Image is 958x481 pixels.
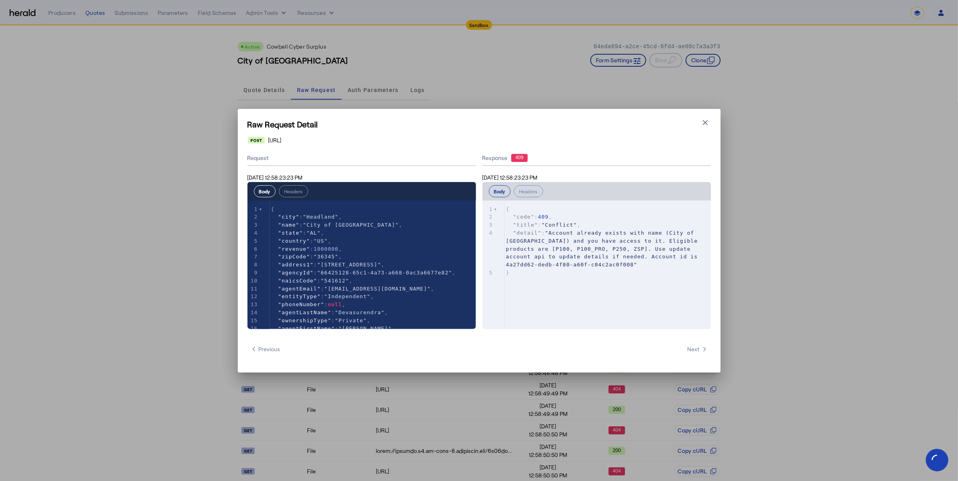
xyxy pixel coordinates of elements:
[247,261,259,269] div: 8
[271,286,435,292] span: : ,
[278,301,324,307] span: "phoneNumber"
[271,230,325,236] span: : ,
[271,317,371,323] span: : ,
[278,309,331,315] span: "agentLastName"
[538,214,548,220] span: 409
[513,230,542,236] span: "detail"
[247,174,303,181] span: [DATE] 12:58:23:23 PM
[688,345,708,353] span: Next
[247,213,259,221] div: 2
[271,278,353,284] span: : ,
[271,206,275,212] span: {
[514,185,543,197] button: Headers
[324,286,431,292] span: "[EMAIL_ADDRESS][DOMAIN_NAME]"
[278,230,303,236] span: "state"
[303,214,338,220] span: "Headland"
[271,301,346,307] span: : ,
[247,151,476,166] div: Request
[317,262,381,268] span: "[STREET_ADDRESS]"
[278,293,321,299] span: "entityType"
[247,317,259,325] div: 15
[271,246,342,252] span: : ,
[247,237,259,245] div: 5
[247,245,259,253] div: 6
[254,185,276,197] button: Body
[307,230,321,236] span: "AL"
[542,222,577,228] span: "Conflict"
[247,325,259,333] div: 16
[513,222,538,228] span: "title"
[506,230,701,268] span: "Account already exists with name (City of [GEOGRAPHIC_DATA]) and you have access to it. Eligible...
[271,222,403,228] span: : ,
[482,213,494,221] div: 2
[515,155,523,160] text: 409
[251,345,280,353] span: Previous
[482,174,538,181] span: [DATE] 12:58:23:23 PM
[278,222,299,228] span: "name"
[271,270,456,276] span: : ,
[313,238,328,244] span: "US"
[271,309,388,315] span: : ,
[271,254,342,260] span: : ,
[506,206,510,212] span: {
[278,238,310,244] span: "country"
[247,285,259,293] div: 11
[268,136,281,144] span: [URL]
[506,214,552,220] span: : ,
[271,238,332,244] span: : ,
[321,278,349,284] span: "541612"
[482,229,494,237] div: 4
[278,270,313,276] span: "agencyId"
[482,154,711,162] div: Response
[482,269,494,277] div: 5
[684,342,711,356] button: Next
[513,214,534,220] span: "code"
[278,278,317,284] span: "naicsCode"
[506,230,701,268] span: :
[313,254,338,260] span: "36345"
[278,325,335,332] span: "agentFirstName"
[278,246,310,252] span: "revenue"
[247,293,259,301] div: 12
[335,317,367,323] span: "Private"
[247,277,259,285] div: 10
[271,214,342,220] span: : ,
[303,222,399,228] span: "City of [GEOGRAPHIC_DATA]"
[247,301,259,309] div: 13
[279,185,308,197] button: Headers
[247,269,259,277] div: 9
[506,222,581,228] span: : ,
[328,301,342,307] span: null
[278,286,321,292] span: "agentEmail"
[324,293,371,299] span: "Independent"
[278,254,310,260] span: "zipCode"
[247,342,284,356] button: Previous
[271,325,396,332] span: : ,
[482,221,494,229] div: 3
[338,325,391,332] span: "[PERSON_NAME]"
[247,205,259,213] div: 1
[247,221,259,229] div: 3
[335,309,385,315] span: "Devasurendra"
[247,253,259,261] div: 7
[482,205,494,213] div: 1
[247,119,711,130] h1: Raw Request Detail
[506,270,510,276] span: }
[278,214,299,220] span: "city"
[317,270,452,276] span: "66425128-65c1-4a73-a668-0ac3a6677e82"
[247,229,259,237] div: 4
[271,262,385,268] span: : ,
[278,317,331,323] span: "ownershipType"
[278,262,313,268] span: "address1"
[271,293,374,299] span: : ,
[489,185,511,197] button: Body
[313,246,338,252] span: 1000000
[247,309,259,317] div: 14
